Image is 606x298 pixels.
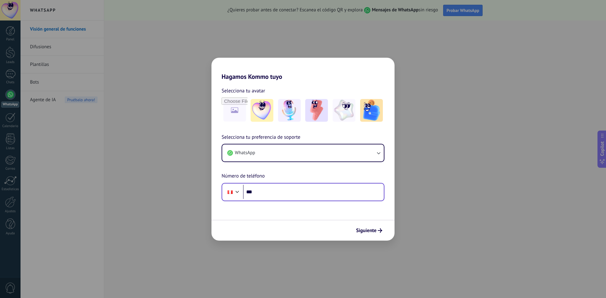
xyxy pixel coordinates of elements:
[222,172,265,180] span: Número de teléfono
[235,150,255,156] span: WhatsApp
[222,144,384,161] button: WhatsApp
[360,99,383,122] img: -5.jpeg
[278,99,301,122] img: -2.jpeg
[211,58,395,80] h2: Hagamos Kommo tuyo
[305,99,328,122] img: -3.jpeg
[356,228,377,233] span: Siguiente
[333,99,355,122] img: -4.jpeg
[353,225,385,236] button: Siguiente
[222,87,265,95] span: Selecciona tu avatar
[224,185,236,199] div: Peru: + 51
[251,99,273,122] img: -1.jpeg
[222,133,300,142] span: Selecciona tu preferencia de soporte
